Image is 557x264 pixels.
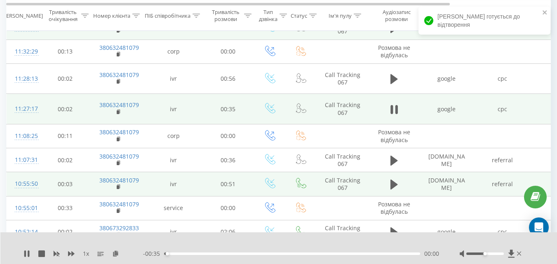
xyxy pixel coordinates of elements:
span: 1 x [83,250,89,258]
td: corp [145,40,202,63]
div: Accessibility label [166,252,169,255]
td: 00:56 [202,63,254,94]
td: 00:35 [202,94,254,124]
div: [PERSON_NAME] готується до відтворення [418,7,550,35]
div: ПІБ співробітника [145,12,190,19]
td: 00:00 [202,124,254,148]
td: 00:13 [40,40,91,63]
div: Тип дзвінка [259,9,277,23]
td: google [419,94,475,124]
div: Accessibility label [483,252,486,255]
td: 00:51 [202,172,254,196]
td: 00:02 [40,220,91,244]
td: Call Tracking 067 [316,220,369,244]
button: close [542,9,548,17]
td: Call Tracking 067 [316,172,369,196]
td: ivr [145,94,202,124]
td: Call Tracking 067 [316,148,369,172]
span: Розмова не відбулась [378,200,410,215]
div: 10:52:14 [15,224,31,240]
a: 380632481079 [99,128,139,136]
div: Номер клієнта [93,12,130,19]
div: [PERSON_NAME] [1,12,43,19]
div: 11:07:31 [15,152,31,168]
td: referral [475,148,530,172]
a: 380632481079 [99,200,139,208]
td: ivr [145,63,202,94]
a: 380632481079 [99,101,139,109]
td: Call Tracking 067 [316,63,369,94]
a: 380673292833 [99,224,139,232]
div: Open Intercom Messenger [529,217,549,237]
div: 11:27:17 [15,101,31,117]
span: Розмова не відбулась [378,44,410,59]
span: 00:00 [424,250,439,258]
div: 11:08:25 [15,128,31,144]
td: ivr [145,172,202,196]
a: 380632481079 [99,176,139,184]
td: service [145,196,202,220]
td: 00:11 [40,124,91,148]
div: Аудіозапис розмови [376,9,416,23]
div: Статус [291,12,307,19]
td: referral [475,172,530,196]
div: 10:55:50 [15,176,31,192]
span: - 00:35 [143,250,164,258]
td: [DOMAIN_NAME] [419,172,475,196]
td: [DOMAIN_NAME] [419,148,475,172]
div: Тривалість очікування [47,9,79,23]
div: Ім'я пулу [329,12,352,19]
div: Тривалість розмови [209,9,242,23]
td: 00:03 [40,172,91,196]
td: google [419,63,475,94]
td: 02:06 [202,220,254,244]
td: 00:02 [40,94,91,124]
a: 380632481079 [99,71,139,79]
a: 380632481079 [99,44,139,51]
div: 10:55:01 [15,200,31,216]
td: 00:02 [40,63,91,94]
div: 11:28:13 [15,71,31,87]
td: google [419,220,475,244]
td: Call Tracking 067 [316,94,369,124]
span: Розмова не відбулась [378,128,410,143]
td: 00:00 [202,40,254,63]
td: 00:00 [202,196,254,220]
td: cpc [475,220,530,244]
td: cpc [475,63,530,94]
td: ivr [145,220,202,244]
td: ivr [145,148,202,172]
td: 00:36 [202,148,254,172]
a: 380632481079 [99,152,139,160]
td: 00:33 [40,196,91,220]
td: 00:02 [40,148,91,172]
td: cpc [475,94,530,124]
td: corp [145,124,202,148]
div: 11:32:29 [15,44,31,60]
